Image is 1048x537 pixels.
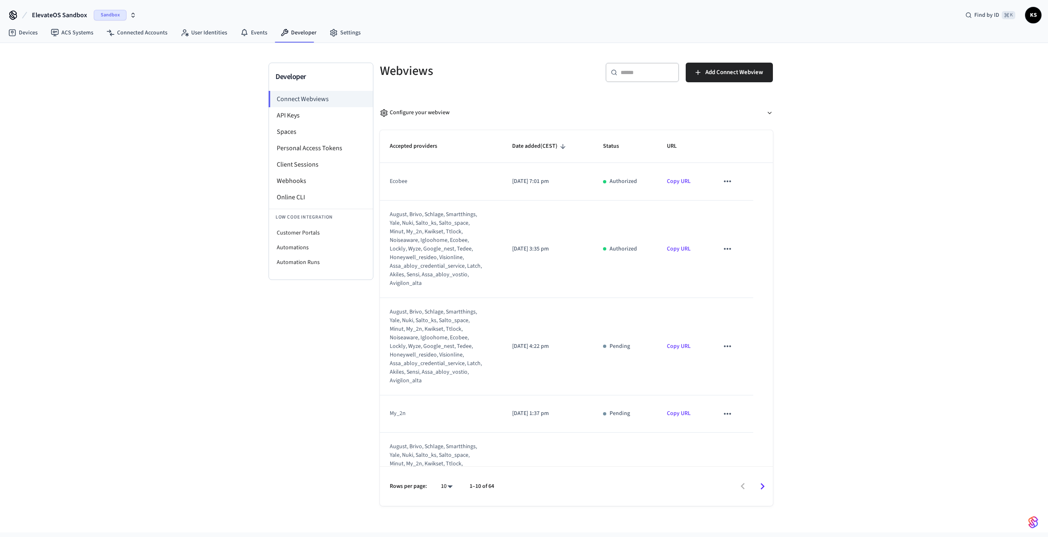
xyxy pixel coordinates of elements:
[94,10,126,20] span: Sandbox
[512,342,583,351] p: [DATE] 4:22 pm
[274,25,323,40] a: Developer
[380,102,773,124] button: Configure your webview
[610,342,630,351] p: Pending
[512,177,583,186] p: [DATE] 7:01 pm
[512,409,583,418] p: [DATE] 1:37 pm
[667,342,691,350] a: Copy URL
[390,482,427,491] p: Rows per page:
[512,140,568,153] span: Date added(CEST)
[1028,516,1038,529] img: SeamLogoGradient.69752ec5.svg
[390,442,482,520] div: august, brivo, schlage, smartthings, yale, nuki, salto_ks, salto_space, minut, my_2n, kwikset, tt...
[390,140,448,153] span: Accepted providers
[380,108,449,117] div: Configure your webview
[974,11,999,19] span: Find by ID
[32,10,87,20] span: ElevateOS Sandbox
[390,177,482,186] div: ecobee
[667,140,687,153] span: URL
[174,25,234,40] a: User Identities
[269,91,373,107] li: Connect Webviews
[380,63,571,79] h5: Webviews
[603,140,630,153] span: Status
[390,308,482,385] div: august, brivo, schlage, smartthings, yale, nuki, salto_ks, salto_space, minut, my_2n, kwikset, tt...
[686,63,773,82] button: Add Connect Webview
[323,25,367,40] a: Settings
[234,25,274,40] a: Events
[269,140,373,156] li: Personal Access Tokens
[610,245,637,253] p: Authorized
[269,209,373,226] li: Low Code Integration
[437,481,456,492] div: 10
[667,245,691,253] a: Copy URL
[390,409,482,418] div: my_2n
[100,25,174,40] a: Connected Accounts
[705,67,763,78] span: Add Connect Webview
[1002,11,1015,19] span: ⌘ K
[276,71,366,83] h3: Developer
[269,107,373,124] li: API Keys
[667,177,691,185] a: Copy URL
[610,409,630,418] p: Pending
[512,245,583,253] p: [DATE] 3:35 pm
[753,477,772,496] button: Go to next page
[1026,8,1041,23] span: KS
[1025,7,1041,23] button: KS
[390,210,482,288] div: august, brivo, schlage, smartthings, yale, nuki, salto_ks, salto_space, minut, my_2n, kwikset, tt...
[269,240,373,255] li: Automations
[269,189,373,205] li: Online CLI
[470,482,494,491] p: 1–10 of 64
[269,255,373,270] li: Automation Runs
[44,25,100,40] a: ACS Systems
[269,156,373,173] li: Client Sessions
[269,226,373,240] li: Customer Portals
[667,409,691,417] a: Copy URL
[269,124,373,140] li: Spaces
[269,173,373,189] li: Webhooks
[610,177,637,186] p: Authorized
[2,25,44,40] a: Devices
[959,8,1022,23] div: Find by ID⌘ K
